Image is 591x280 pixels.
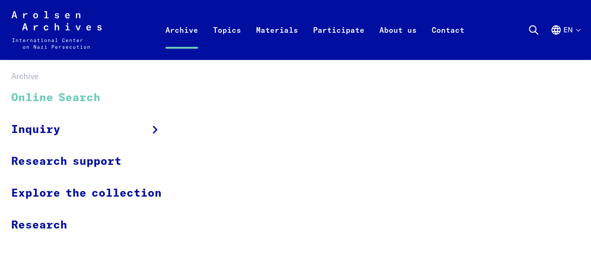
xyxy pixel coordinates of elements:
a: Inquiry [11,114,174,146]
a: Explore the collection [11,177,174,209]
a: Participate [306,22,372,60]
nav: Primary [158,11,472,49]
a: Topics [206,22,249,60]
ul: Archive [11,82,174,241]
a: Archive [158,22,206,60]
a: Contact [424,22,472,60]
a: Research [11,209,174,241]
button: English, language selection [550,24,580,58]
a: Materials [249,22,306,60]
span: Inquiry [11,121,60,138]
a: About us [372,22,424,60]
a: Online Search [11,82,174,114]
a: Research support [11,146,174,177]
